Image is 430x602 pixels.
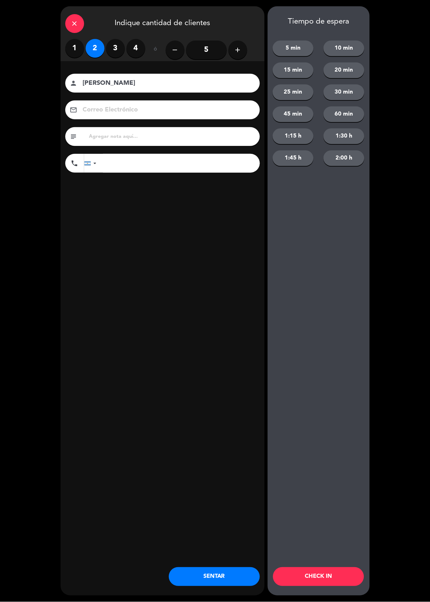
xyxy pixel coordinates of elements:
button: 25 min [273,84,314,100]
label: 3 [106,39,125,58]
button: 30 min [324,84,364,100]
i: add [234,46,242,54]
i: subject [70,133,78,140]
input: Agregar nota aquí... [89,132,255,141]
button: 60 min [324,106,364,122]
button: CHECK IN [273,567,364,586]
button: 15 min [273,62,314,78]
button: 10 min [324,41,364,56]
button: 5 min [273,41,314,56]
label: 1 [65,39,84,58]
div: Argentina: +54 [84,154,99,172]
div: Tiempo de espera [268,17,370,26]
div: ó [145,39,166,61]
i: email [70,106,78,114]
button: 1:15 h [273,128,314,144]
i: person [70,79,78,87]
button: 1:30 h [324,128,364,144]
button: 1:45 h [273,150,314,166]
button: remove [166,41,185,59]
input: Nombre del cliente [82,78,252,89]
i: remove [171,46,179,54]
i: close [71,20,78,27]
button: SENTAR [169,567,260,586]
i: phone [71,160,78,167]
input: Correo Electrónico [82,105,252,116]
label: 4 [126,39,145,58]
label: 2 [86,39,105,58]
button: 45 min [273,106,314,122]
button: add [228,41,247,59]
button: 2:00 h [324,150,364,166]
div: Indique cantidad de clientes [61,6,265,39]
button: 20 min [324,62,364,78]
